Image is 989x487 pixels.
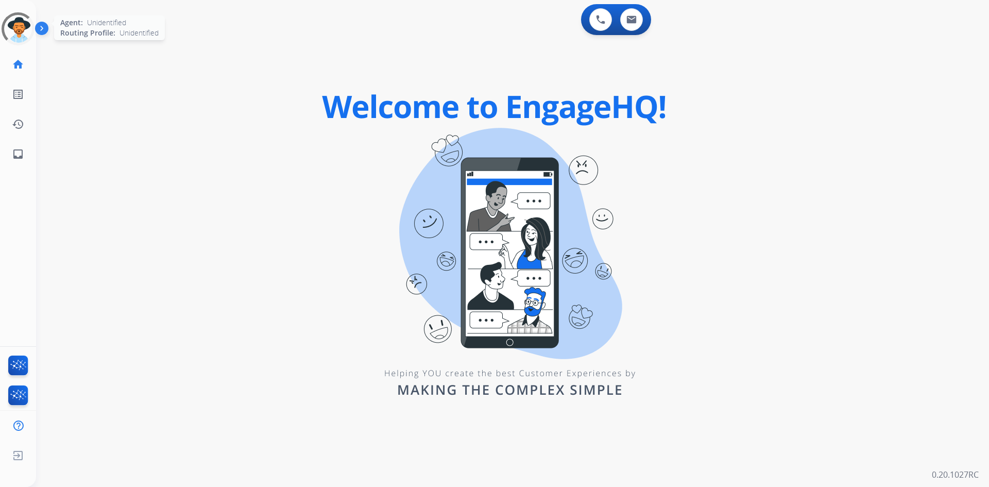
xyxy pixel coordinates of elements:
[60,28,115,38] span: Routing Profile:
[12,58,24,71] mat-icon: home
[12,88,24,100] mat-icon: list_alt
[120,28,159,38] span: Unidentified
[12,148,24,160] mat-icon: inbox
[87,18,126,28] span: Unidentified
[932,468,979,481] p: 0.20.1027RC
[60,18,83,28] span: Agent:
[12,118,24,130] mat-icon: history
